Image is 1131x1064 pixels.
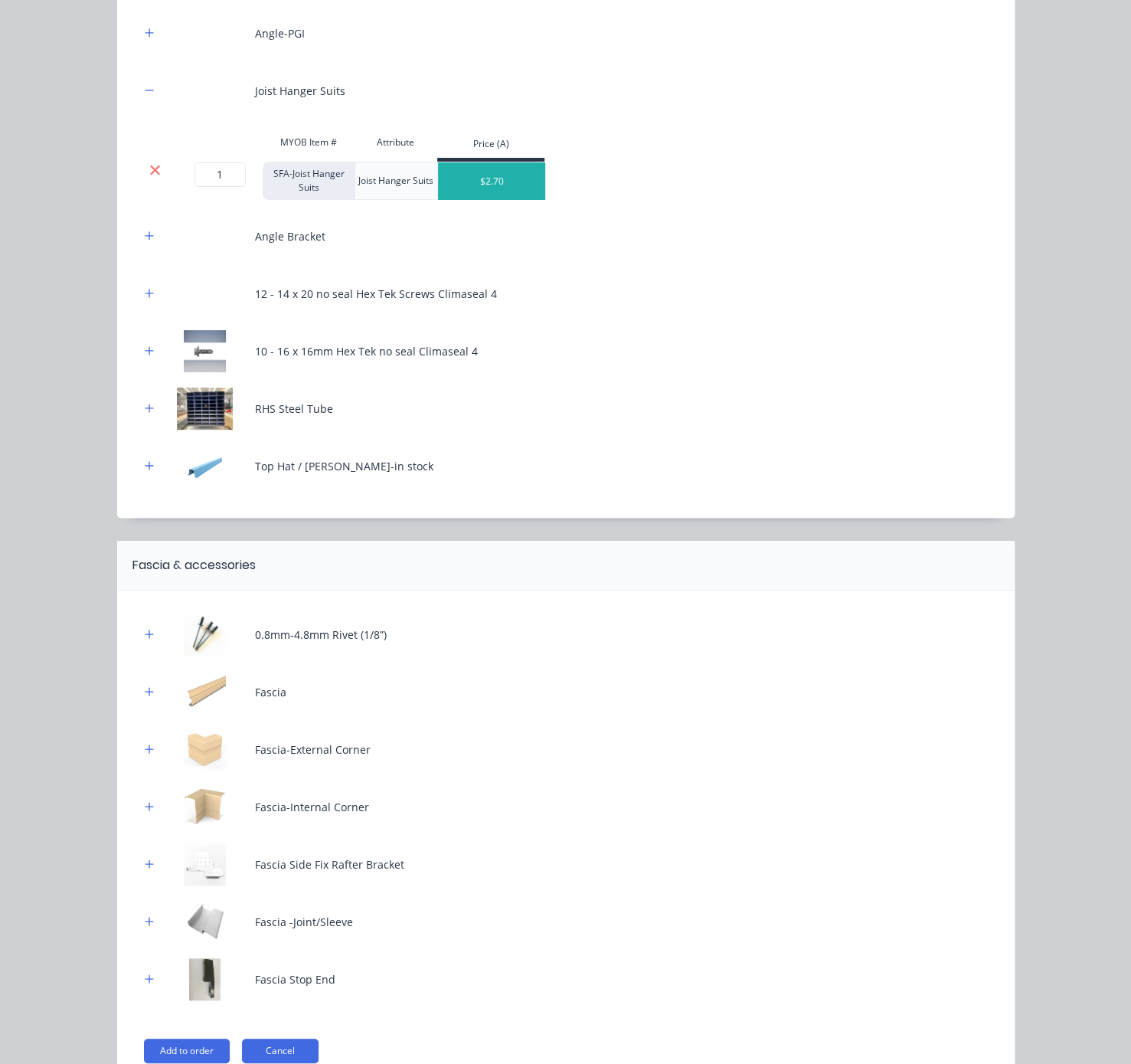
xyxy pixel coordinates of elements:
img: RHS Steel Tube [167,388,244,430]
div: Angle Bracket [255,228,325,244]
div: Attribute [355,127,438,158]
div: Top Hat / [PERSON_NAME]-in stock [255,458,433,474]
img: Fascia-Internal Corner [167,786,244,828]
div: 12 - 14 x 20 no seal Hex Tek Screws Climaseal 4 [255,286,497,302]
div: Fascia -Joint/Sleeve [255,914,353,930]
img: Fascia Stop End [167,958,244,1000]
div: Price (A) [437,131,544,162]
img: Fascia -Joint/Sleeve [167,901,244,943]
input: ? [194,162,246,187]
button: Cancel [242,1039,319,1063]
div: Joist Hanger Suits [255,83,345,99]
div: Joist Hanger Suits [355,162,438,200]
div: Fascia Side Fix Rafter Bracket [255,856,404,872]
div: Fascia-External Corner [255,742,371,758]
img: 10 - 16 x 16mm Hex Tek no seal Climaseal 4 [167,330,244,372]
div: MYOB Item # [263,127,355,158]
img: Top Hat / Batten-in stock [167,445,244,487]
div: Fascia [255,684,286,700]
div: RHS Steel Tube [255,401,333,417]
img: Fascia-External Corner [167,728,244,771]
img: Fascia Side Fix Rafter Bracket [167,843,244,886]
img: Fascia [167,671,244,713]
div: 0.8mm-4.8mm Rivet (1/8”) [255,627,387,643]
div: $2.70 [438,162,545,201]
div: Fascia Stop End [255,971,335,987]
div: Fascia-Internal Corner [255,799,369,815]
div: 10 - 16 x 16mm Hex Tek no seal Climaseal 4 [255,343,478,359]
div: Fascia & accessories [132,556,256,575]
button: Add to order [144,1039,230,1063]
div: Angle-PGI [255,25,305,41]
div: SFA-Joist Hanger Suits [263,162,355,200]
img: 0.8mm-4.8mm Rivet (1/8”) [167,614,244,656]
